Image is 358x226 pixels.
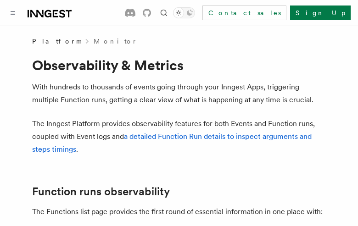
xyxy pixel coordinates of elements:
a: Sign Up [290,6,351,20]
a: Monitor [94,37,137,46]
p: With hundreds to thousands of events going through your Inngest Apps, triggering multiple Functio... [32,81,326,106]
a: a detailed Function Run details to inspect arguments and steps timings [32,132,312,154]
button: Find something... [158,7,169,18]
button: Toggle navigation [7,7,18,18]
p: The Inngest Platform provides observability features for both Events and Function runs, coupled w... [32,117,326,156]
span: Platform [32,37,81,46]
button: Toggle dark mode [173,7,195,18]
h1: Observability & Metrics [32,57,326,73]
a: Function runs observability [32,185,170,198]
a: Contact sales [202,6,286,20]
p: The Functions list page provides the first round of essential information in one place with: [32,205,326,218]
